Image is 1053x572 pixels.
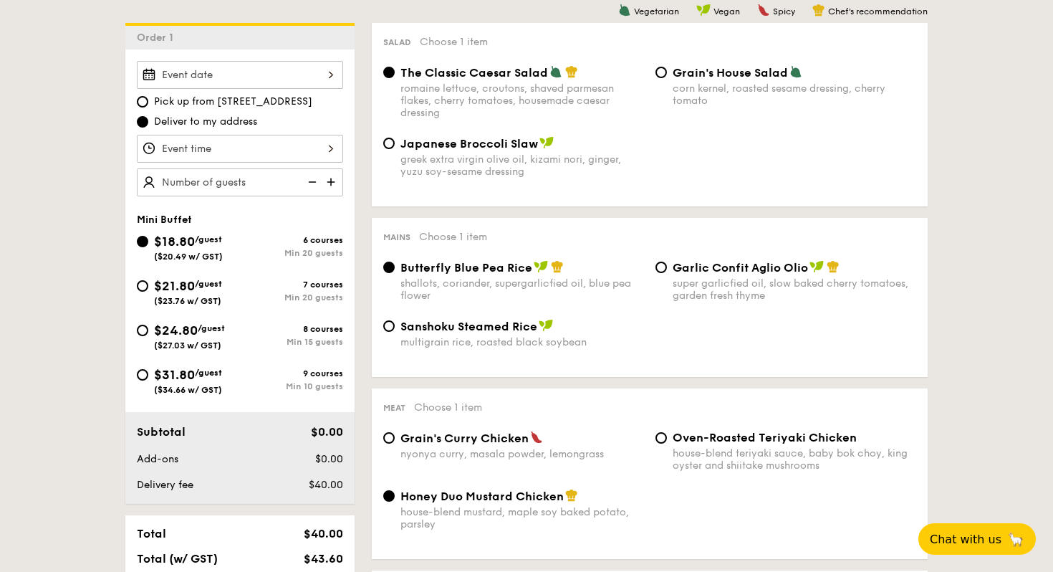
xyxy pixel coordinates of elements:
[154,296,221,306] span: ($23.76 w/ GST)
[240,280,343,290] div: 7 courses
[137,116,148,128] input: Deliver to my address
[154,278,195,294] span: $21.80
[154,252,223,262] span: ($20.49 w/ GST)
[195,279,222,289] span: /guest
[673,447,916,472] div: house-blend teriyaki sauce, baby bok choy, king oyster and shiitake mushrooms
[618,4,631,16] img: icon-vegetarian.fe4039eb.svg
[918,523,1036,555] button: Chat with us🦙
[195,368,222,378] span: /guest
[400,490,564,503] span: Honey Duo Mustard Chicken
[400,66,548,80] span: The Classic Caesar Salad
[539,136,554,149] img: icon-vegan.f8ff3823.svg
[137,453,178,465] span: Add-ons
[137,214,192,226] span: Mini Buffet
[240,368,343,378] div: 9 courses
[240,248,343,258] div: Min 20 guests
[304,552,343,566] span: $43.60
[809,260,824,273] img: icon-vegan.f8ff3823.svg
[400,336,644,348] div: multigrain rice, roasted black soybean
[137,32,179,44] span: Order 1
[154,115,257,129] span: Deliver to my address
[400,320,537,333] span: Sanshoku Steamed Rice
[655,432,667,444] input: Oven-Roasted Teriyaki Chickenhouse-blend teriyaki sauce, baby bok choy, king oyster and shiitake ...
[304,527,343,540] span: $40.00
[137,369,148,381] input: $31.80/guest($34.66 w/ GST)9 coursesMin 10 guests
[240,324,343,334] div: 8 courses
[673,261,808,275] span: Garlic Confit Aglio Olio
[383,138,395,149] input: Japanese Broccoli Slawgreek extra virgin olive oil, kizami nori, ginger, yuzu soy-sesame dressing
[773,6,795,16] span: Spicy
[154,385,222,395] span: ($34.66 w/ GST)
[400,153,644,178] div: greek extra virgin olive oil, kizami nori, ginger, yuzu soy-sesame dressing
[655,67,667,78] input: Grain's House Saladcorn kernel, roasted sesame dressing, cherry tomato
[137,61,343,89] input: Event date
[565,489,578,502] img: icon-chef-hat.a58ddaea.svg
[551,260,564,273] img: icon-chef-hat.a58ddaea.svg
[400,137,538,151] span: Japanese Broccoli Slaw
[634,6,679,16] span: Vegetarian
[240,337,343,347] div: Min 15 guests
[930,533,1001,546] span: Chat with us
[419,231,487,243] span: Choose 1 item
[383,67,395,78] input: The Classic Caesar Saladromaine lettuce, croutons, shaved parmesan flakes, cherry tomatoes, house...
[789,65,802,78] img: icon-vegetarian.fe4039eb.svg
[400,277,644,302] div: shallots, coriander, supergarlicfied oil, blue pea flower
[539,319,553,332] img: icon-vegan.f8ff3823.svg
[414,401,482,414] span: Choose 1 item
[311,425,343,439] span: $0.00
[300,168,322,196] img: icon-reduce.1d2dbef1.svg
[400,432,529,445] span: Grain's Curry Chicken
[240,235,343,245] div: 6 courses
[322,168,343,196] img: icon-add.58712e84.svg
[137,325,148,336] input: $24.80/guest($27.03 w/ GST)8 coursesMin 15 guests
[383,403,405,413] span: Meat
[534,260,548,273] img: icon-vegan.f8ff3823.svg
[565,65,578,78] img: icon-chef-hat.a58ddaea.svg
[195,234,222,244] span: /guest
[137,236,148,247] input: $18.80/guest($20.49 w/ GST)6 coursesMin 20 guests
[137,168,343,196] input: Number of guests
[696,4,711,16] img: icon-vegan.f8ff3823.svg
[154,367,195,383] span: $31.80
[309,479,343,491] span: $40.00
[530,431,543,444] img: icon-spicy.37a8142b.svg
[240,292,343,302] div: Min 20 guests
[673,82,916,107] div: corn kernel, roasted sesame dressing, cherry tomato
[828,6,928,16] span: Chef's recommendation
[383,37,411,47] span: Salad
[383,232,410,242] span: Mains
[400,506,644,530] div: house-blend mustard, maple soy baked potato, parsley
[812,4,825,16] img: icon-chef-hat.a58ddaea.svg
[400,261,532,275] span: Butterfly Blue Pea Rice
[673,277,916,302] div: super garlicfied oil, slow baked cherry tomatoes, garden fresh thyme
[315,453,343,465] span: $0.00
[383,432,395,444] input: Grain's Curry Chickennyonya curry, masala powder, lemongrass
[383,320,395,332] input: Sanshoku Steamed Ricemultigrain rice, roasted black soybean
[137,552,218,566] span: Total (w/ GST)
[137,425,186,439] span: Subtotal
[154,340,221,351] span: ($27.03 w/ GST)
[827,260,840,273] img: icon-chef-hat.a58ddaea.svg
[420,36,488,48] span: Choose 1 item
[655,262,667,273] input: Garlic Confit Aglio Oliosuper garlicfied oil, slow baked cherry tomatoes, garden fresh thyme
[240,381,343,391] div: Min 10 guests
[383,262,395,273] input: Butterfly Blue Pea Riceshallots, coriander, supergarlicfied oil, blue pea flower
[137,527,166,540] span: Total
[673,66,788,80] span: Grain's House Salad
[400,82,644,119] div: romaine lettuce, croutons, shaved parmesan flakes, cherry tomatoes, housemade caesar dressing
[154,95,312,109] span: Pick up from [STREET_ADDRESS]
[198,323,225,333] span: /guest
[137,135,343,163] input: Event time
[1007,531,1024,548] span: 🦙
[154,323,198,338] span: $24.80
[137,280,148,292] input: $21.80/guest($23.76 w/ GST)7 coursesMin 20 guests
[757,4,770,16] img: icon-spicy.37a8142b.svg
[549,65,562,78] img: icon-vegetarian.fe4039eb.svg
[154,234,195,249] span: $18.80
[383,490,395,502] input: Honey Duo Mustard Chickenhouse-blend mustard, maple soy baked potato, parsley
[673,431,857,444] span: Oven-Roasted Teriyaki Chicken
[713,6,740,16] span: Vegan
[137,479,193,491] span: Delivery fee
[400,448,644,460] div: nyonya curry, masala powder, lemongrass
[137,96,148,108] input: Pick up from [STREET_ADDRESS]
